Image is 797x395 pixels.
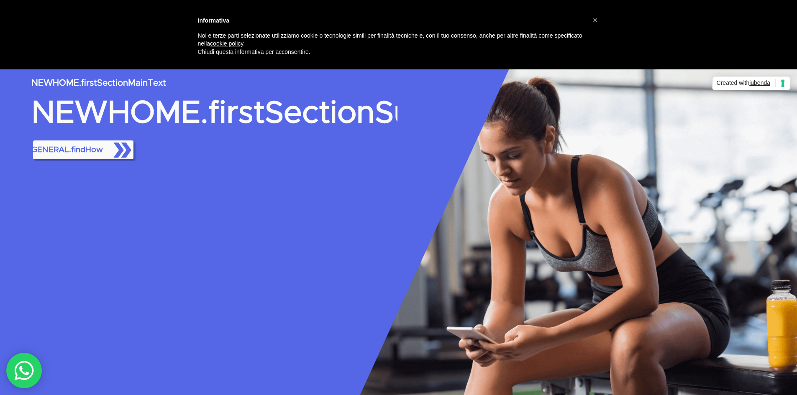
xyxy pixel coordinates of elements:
[749,79,770,86] span: iubenda
[33,140,133,160] button: GENERAL.findHow
[198,48,586,56] p: Chiudi questa informativa per acconsentire.
[210,40,243,47] a: cookie policy
[593,15,598,25] span: ×
[31,139,135,161] a: GENERAL.findHow
[198,17,586,25] h2: Informativa
[31,79,397,88] p: NEWHOME.firstSectionMainText
[36,136,130,163] span: GENERAL.findHow
[31,97,397,130] p: NEWHOME.firstSectionSubText1 NEWHOME.firstSectionSubText3
[589,13,602,27] button: Chiudi questa informativa
[755,355,797,395] iframe: Chat Widget
[198,32,586,48] p: Noi e terze parti selezionate utilizziamo cookie o tecnologie simili per finalità tecniche e, con...
[717,79,776,87] span: Created with
[14,360,35,381] img: whatsAppIcon.04b8739f.svg
[712,76,790,90] a: Created withiubenda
